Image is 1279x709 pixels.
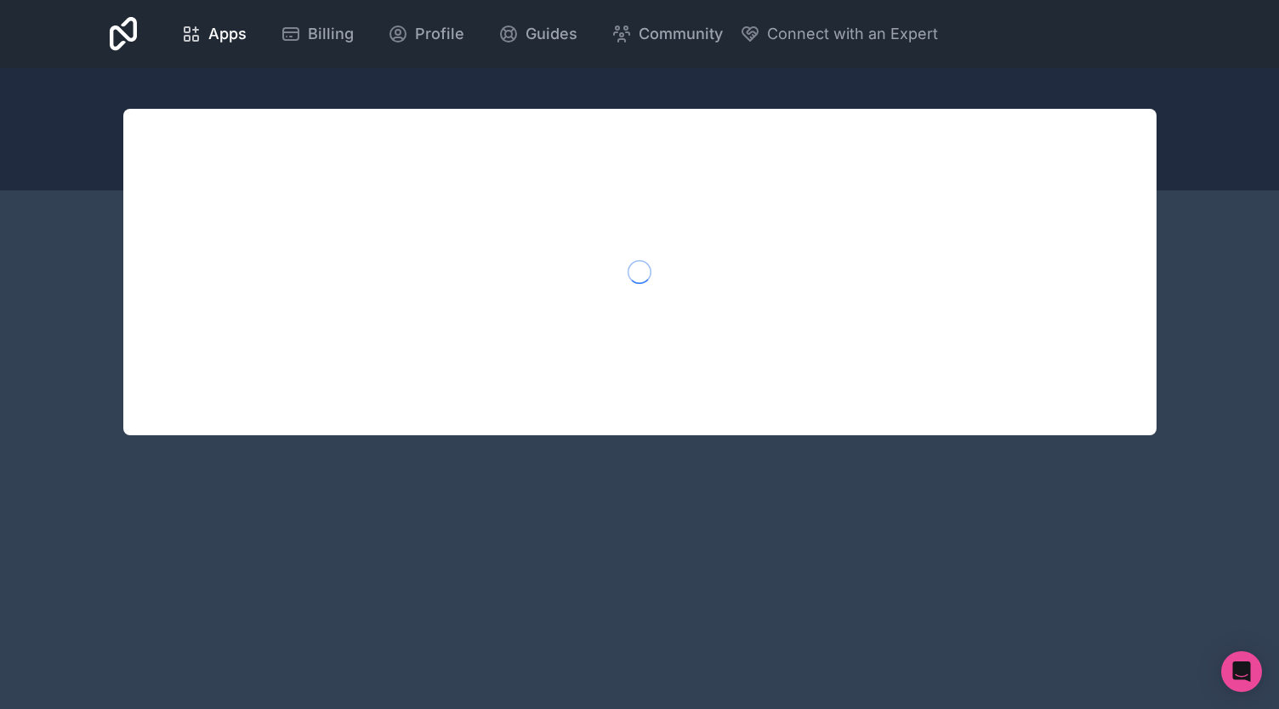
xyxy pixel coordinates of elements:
[308,22,354,46] span: Billing
[598,15,736,53] a: Community
[639,22,723,46] span: Community
[740,22,938,46] button: Connect with an Expert
[374,15,478,53] a: Profile
[267,15,367,53] a: Billing
[168,15,260,53] a: Apps
[526,22,577,46] span: Guides
[1221,651,1262,692] div: Open Intercom Messenger
[485,15,591,53] a: Guides
[208,22,247,46] span: Apps
[415,22,464,46] span: Profile
[767,22,938,46] span: Connect with an Expert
